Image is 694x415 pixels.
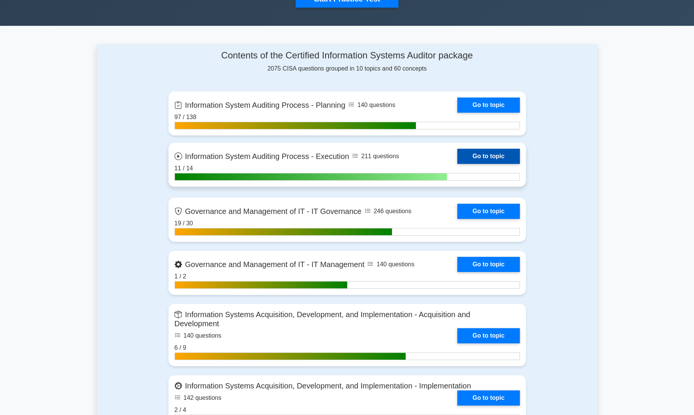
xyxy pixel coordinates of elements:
h4: Contents of the Certified Information Systems Auditor package [168,50,526,61]
div: 2075 CISA questions grouped in 10 topics and 60 concepts [168,50,526,73]
a: Go to topic [457,97,519,113]
a: Go to topic [457,257,519,272]
a: Go to topic [457,328,519,343]
a: Go to topic [457,149,519,164]
a: Go to topic [457,390,519,406]
a: Go to topic [457,204,519,219]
